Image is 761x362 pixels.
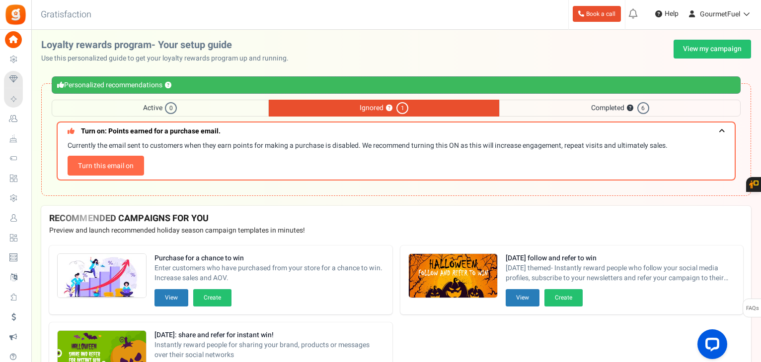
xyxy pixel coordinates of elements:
span: 0 [165,102,177,114]
strong: Purchase for a chance to win [154,253,384,263]
button: ? [386,105,392,112]
button: View [506,289,539,306]
button: Create [193,289,231,306]
p: Currently the email sent to customers when they earn points for making a purchase is disabled. We... [68,141,730,151]
a: Help [651,6,683,22]
h3: Gratisfaction [30,5,102,25]
strong: [DATE]: share and refer for instant win! [154,330,384,340]
span: 1 [396,102,408,114]
span: Instantly reward people for sharing your brand, products or messages over their social networks [154,340,384,360]
button: ? [165,82,171,89]
button: ? [627,105,633,112]
h4: RECOMMENDED CAMPAIGNS FOR YOU [49,214,743,224]
img: Gratisfaction [4,3,27,26]
p: Preview and launch recommended holiday season campaign templates in minutes! [49,226,743,236]
span: Enter customers who have purchased from your store for a chance to win. Increase sales and AOV. [154,263,384,283]
span: FAQs [746,299,759,318]
span: [DATE] themed- Instantly reward people who follow your social media profiles, subscribe to your n... [506,263,736,283]
h2: Loyalty rewards program- Your setup guide [41,40,297,51]
button: View [154,289,188,306]
img: Recommended Campaigns [409,254,497,299]
strong: [DATE] follow and refer to win [506,253,736,263]
p: Use this personalized guide to get your loyalty rewards program up and running. [41,54,297,63]
span: Turn on: Points earned for a purchase email. [81,126,221,136]
span: Active [52,100,269,117]
span: Ignored [269,100,500,117]
button: Create [544,289,583,306]
span: GourmetFuel [700,9,740,19]
span: Completed [499,100,741,117]
span: Help [662,9,679,19]
a: View my campaign [674,40,751,59]
span: 6 [637,102,649,114]
div: Personalized recommendations [52,76,741,94]
img: Recommended Campaigns [58,254,146,299]
a: Turn this email on [68,156,144,176]
a: Book a call [573,6,621,22]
